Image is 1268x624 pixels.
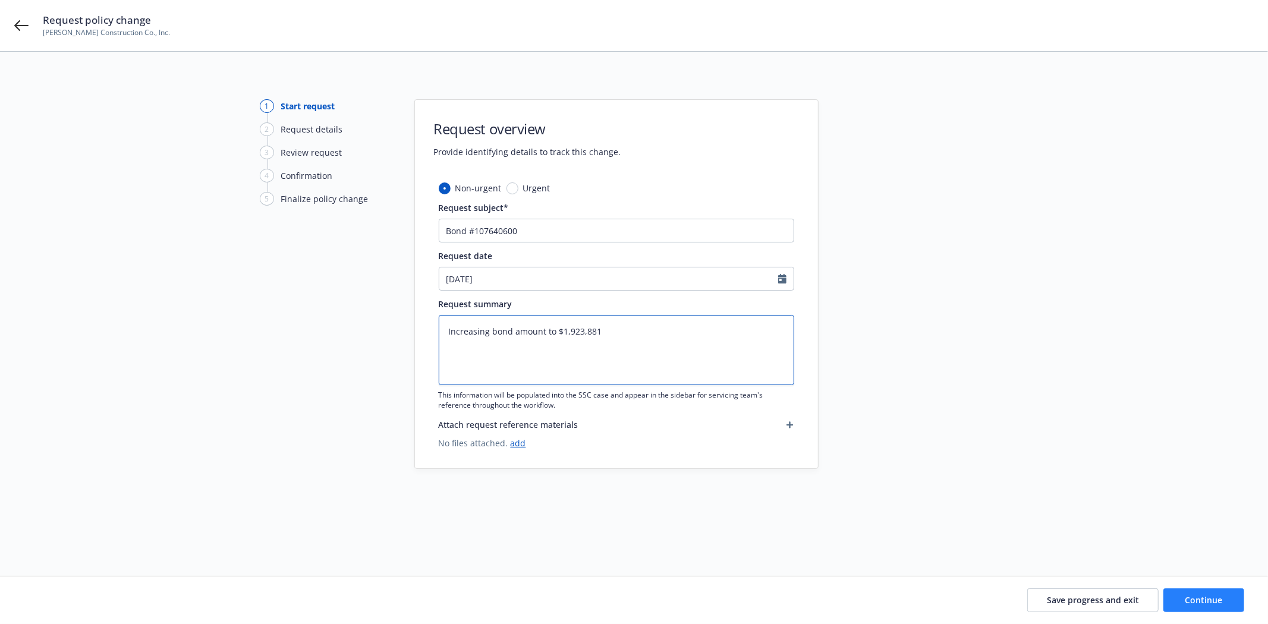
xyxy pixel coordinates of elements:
span: Urgent [523,182,550,194]
span: [PERSON_NAME] Construction Co., Inc. [43,27,170,38]
span: Continue [1185,594,1223,606]
a: add [511,437,526,449]
span: No files attached. [439,437,794,449]
input: The subject will appear in the summary list view for quick reference. [439,219,794,242]
div: 2 [260,122,274,136]
div: Start request [281,100,335,112]
textarea: Increasing bond amount to $1,923,881 [439,315,794,385]
span: Attach request reference materials [439,418,578,431]
input: Urgent [506,182,518,194]
svg: Calendar [778,274,786,283]
span: Non-urgent [455,182,502,194]
input: MM/DD/YYYY [439,267,778,290]
div: 5 [260,192,274,206]
span: Save progress and exit [1047,594,1139,606]
span: Request summary [439,298,512,310]
span: Provide identifying details to track this change. [434,146,621,158]
span: This information will be populated into the SSC case and appear in the sidebar for servicing team... [439,390,794,410]
div: 3 [260,146,274,159]
div: 1 [260,99,274,113]
button: Continue [1163,588,1244,612]
div: 4 [260,169,274,182]
span: Request date [439,250,493,261]
div: Finalize policy change [281,193,369,205]
h1: Request overview [434,119,621,138]
span: Request subject* [439,202,509,213]
button: Save progress and exit [1027,588,1159,612]
div: Confirmation [281,169,333,182]
div: Request details [281,123,343,135]
div: Review request [281,146,342,159]
input: Non-urgent [439,182,451,194]
span: Request policy change [43,13,170,27]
